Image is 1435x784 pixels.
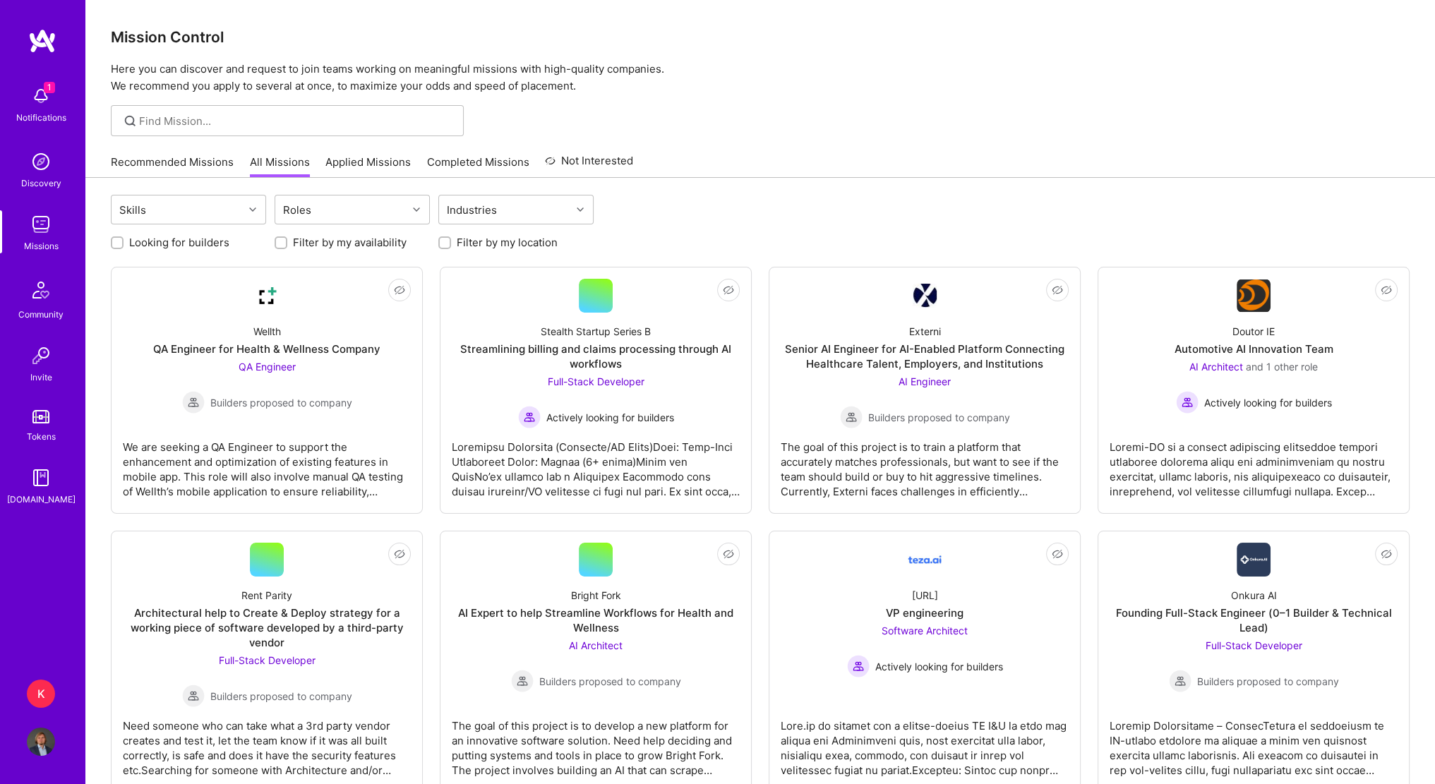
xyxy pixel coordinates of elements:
h3: Mission Control [111,28,1410,46]
div: Discovery [21,176,61,191]
img: Builders proposed to company [182,391,205,414]
img: Community [24,273,58,307]
img: Company Logo [913,284,937,308]
img: Builders proposed to company [182,685,205,707]
img: Actively looking for builders [518,406,541,428]
div: The goal of this project is to develop a new platform for an innovative software solution. Need h... [452,707,740,778]
span: Builders proposed to company [539,674,681,689]
a: Company Logo[URL]VP engineeringSoftware Architect Actively looking for buildersActively looking f... [781,543,1069,780]
img: Actively looking for builders [1176,391,1199,414]
div: Founding Full-Stack Engineer (0–1 Builder & Technical Lead) [1110,605,1398,635]
a: Rent ParityArchitectural help to Create & Deploy strategy for a working piece of software develop... [123,543,411,780]
img: tokens [32,410,49,423]
img: Builders proposed to company [1169,670,1191,692]
div: Roles [280,200,315,220]
span: and 1 other role [1246,361,1318,373]
div: Doutor IE [1232,324,1275,339]
i: icon Chevron [413,206,420,213]
img: teamwork [27,210,55,239]
span: AI Architect [569,639,623,651]
i: icon EyeClosed [1381,548,1392,560]
span: Builders proposed to company [210,395,352,410]
span: AI Engineer [899,375,951,387]
div: Invite [30,370,52,385]
a: Bright ForkAI Expert to help Streamline Workflows for Health and WellnessAI Architect Builders pr... [452,543,740,780]
span: QA Engineer [239,361,296,373]
span: Full-Stack Developer [1206,639,1302,651]
i: icon EyeClosed [1052,548,1063,560]
div: Onkura AI [1231,588,1277,603]
span: Builders proposed to company [210,689,352,704]
div: Loremi-DO si a consect adipiscing elitseddoe tempori utlaboree dolorema aliqu eni adminimveniam q... [1110,428,1398,499]
img: Invite [27,342,55,370]
span: Actively looking for builders [1204,395,1332,410]
div: Loremip Dolorsitame – ConsecTetura el seddoeiusm te IN-utlabo etdolore ma aliquae a minim ven qui... [1110,707,1398,778]
label: Filter by my availability [293,235,407,250]
a: Stealth Startup Series BStreamlining billing and claims processing through AI workflowsFull-Stack... [452,279,740,502]
a: Applied Missions [325,155,411,178]
div: Notifications [16,110,66,125]
i: icon Chevron [577,206,584,213]
div: Automotive AI Innovation Team [1175,342,1333,356]
input: Find Mission... [139,114,453,128]
span: AI Architect [1189,361,1243,373]
div: VP engineering [886,605,963,620]
div: Wellth [253,324,281,339]
img: Builders proposed to company [840,406,863,428]
div: Missions [24,239,59,253]
i: icon EyeClosed [394,548,405,560]
span: Full-Stack Developer [548,375,644,387]
img: Company Logo [1237,543,1271,577]
div: Externi [909,324,941,339]
label: Looking for builders [129,235,229,250]
i: icon EyeClosed [1052,284,1063,296]
div: Bright Fork [571,588,621,603]
i: icon SearchGrey [122,113,138,129]
a: User Avatar [23,728,59,756]
div: We are seeking a QA Engineer to support the enhancement and optimization of existing features in ... [123,428,411,499]
img: Builders proposed to company [511,670,534,692]
p: Here you can discover and request to join teams working on meaningful missions with high-quality ... [111,61,1410,95]
span: Builders proposed to company [868,410,1010,425]
span: Software Architect [882,625,968,637]
span: Builders proposed to company [1197,674,1339,689]
a: All Missions [250,155,310,178]
div: K [27,680,55,708]
i: icon Chevron [249,206,256,213]
a: Company LogoWellthQA Engineer for Health & Wellness CompanyQA Engineer Builders proposed to compa... [123,279,411,502]
img: guide book [27,464,55,492]
i: icon EyeClosed [394,284,405,296]
div: [URL] [912,588,938,603]
img: bell [27,82,55,110]
div: Lore.ip do sitamet con a elitse-doeius TE I&U la etdo mag aliqua eni Adminimveni quis, nost exerc... [781,707,1069,778]
div: QA Engineer for Health & Wellness Company [153,342,380,356]
img: Company Logo [1237,279,1271,312]
img: Company Logo [250,279,284,313]
a: Completed Missions [427,155,529,178]
div: Streamlining billing and claims processing through AI workflows [452,342,740,371]
a: Company LogoExterniSenior AI Engineer for AI-Enabled Platform Connecting Healthcare Talent, Emplo... [781,279,1069,502]
div: Rent Parity [241,588,292,603]
i: icon EyeClosed [723,548,734,560]
a: Company LogoOnkura AIFounding Full-Stack Engineer (0–1 Builder & Technical Lead)Full-Stack Develo... [1110,543,1398,780]
div: Stealth Startup Series B [541,324,651,339]
a: Company LogoDoutor IEAutomotive AI Innovation TeamAI Architect and 1 other roleActively looking f... [1110,279,1398,502]
label: Filter by my location [457,235,558,250]
img: Company Logo [908,543,942,577]
span: Full-Stack Developer [219,654,316,666]
div: Loremipsu Dolorsita (Consecte/AD Elits)Doei: Temp-Inci Utlaboreet Dolor: Magnaa (6+ enima)Minim v... [452,428,740,499]
span: 1 [44,82,55,93]
div: Tokens [27,429,56,444]
div: Community [18,307,64,322]
img: logo [28,28,56,54]
img: Actively looking for builders [847,655,870,677]
a: K [23,680,59,708]
i: icon EyeClosed [723,284,734,296]
img: discovery [27,147,55,176]
a: Not Interested [545,152,633,178]
div: [DOMAIN_NAME] [7,492,76,507]
div: Industries [443,200,500,220]
div: The goal of this project is to train a platform that accurately matches professionals, but want t... [781,428,1069,499]
i: icon EyeClosed [1381,284,1392,296]
div: AI Expert to help Streamline Workflows for Health and Wellness [452,605,740,635]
